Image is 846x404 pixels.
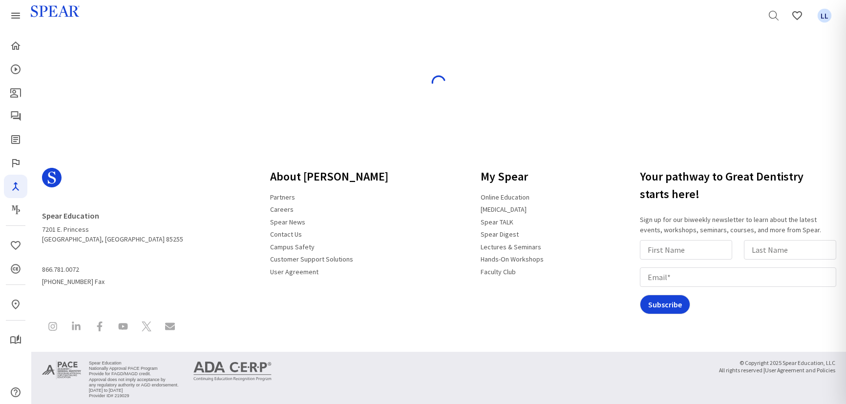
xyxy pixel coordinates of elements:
span: LL [818,9,832,23]
li: Nationally Approval PACE Program [89,366,179,371]
a: Spear Digest [475,226,525,242]
a: Faculty Club Elite [4,151,27,175]
a: Spear News [264,214,311,230]
a: Masters Program [4,198,27,222]
input: Last Name [744,240,836,260]
img: ADA CERP Continuing Education Recognition Program [193,362,272,381]
a: Spear TALK [475,214,519,230]
li: Provide for FAGD/MAGD credit. [89,371,179,377]
a: Contact Spear Education [159,316,181,340]
h3: My Spear [475,164,550,189]
a: Campus Safety [264,239,320,255]
h4: Loading [48,61,829,70]
a: Spear Education on Instagram [42,316,63,340]
img: Approved PACE Program Provider [42,360,81,380]
a: Spear Talk [4,104,27,128]
li: [DATE] to [DATE] [89,388,179,393]
li: Spear Education [89,361,179,366]
a: Hands-On Workshops [475,251,550,267]
a: User Agreement [264,263,324,280]
li: Approval does not imply acceptance by [89,377,179,383]
a: Spear Products [4,4,27,27]
li: any regulatory authority or AGD endorsement. [89,383,179,388]
a: Contact Us [264,226,308,242]
a: Spear Education on X [136,316,157,340]
address: 7201 E. Princess [GEOGRAPHIC_DATA], [GEOGRAPHIC_DATA] 85255 [42,207,183,244]
span: [PHONE_NUMBER] Fax [42,262,183,286]
a: Help [4,381,27,404]
small: © Copyright 2025 Spear Education, LLC All rights reserved | [719,360,835,374]
li: Provider ID# 219029 [89,393,179,399]
a: Patient Education [4,81,27,104]
a: Navigator Pro [4,175,27,198]
a: Favorites [813,4,836,27]
input: Subscribe [640,295,690,314]
svg: Spear Logo [42,168,62,187]
a: Partners [264,189,301,205]
a: Spear Logo [42,164,183,199]
input: Email* [640,267,836,287]
a: Search [762,4,785,27]
a: Spear Education on LinkedIn [65,316,87,340]
a: Spear Education on Facebook [89,316,110,340]
a: Lectures & Seminars [475,239,547,255]
a: Customer Support Solutions [264,251,359,267]
a: Faculty Club [475,263,522,280]
p: Sign up for our biweekly newsletter to learn about the latest events, workshops, seminars, course... [640,215,840,235]
a: Online Education [475,189,535,205]
a: Spear Education on YouTube [112,316,134,340]
a: Courses [4,58,27,81]
a: My Study Club [4,328,27,352]
a: Home [4,34,27,58]
a: In-Person & Virtual [4,293,27,316]
img: spinner-blue.svg [431,75,446,90]
a: 866.781.0072 [42,262,85,278]
a: Favorites [4,234,27,257]
input: First Name [640,240,732,260]
a: Spear Education [42,207,105,224]
h3: About [PERSON_NAME] [264,164,394,189]
a: [MEDICAL_DATA] [475,201,532,218]
a: User Agreement and Policies [765,364,835,376]
a: Careers [264,201,299,218]
h3: Your pathway to Great Dentistry starts here! [640,164,840,207]
a: CE Credits [4,257,27,281]
a: Favorites [785,4,809,27]
a: Spear Digest [4,128,27,151]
